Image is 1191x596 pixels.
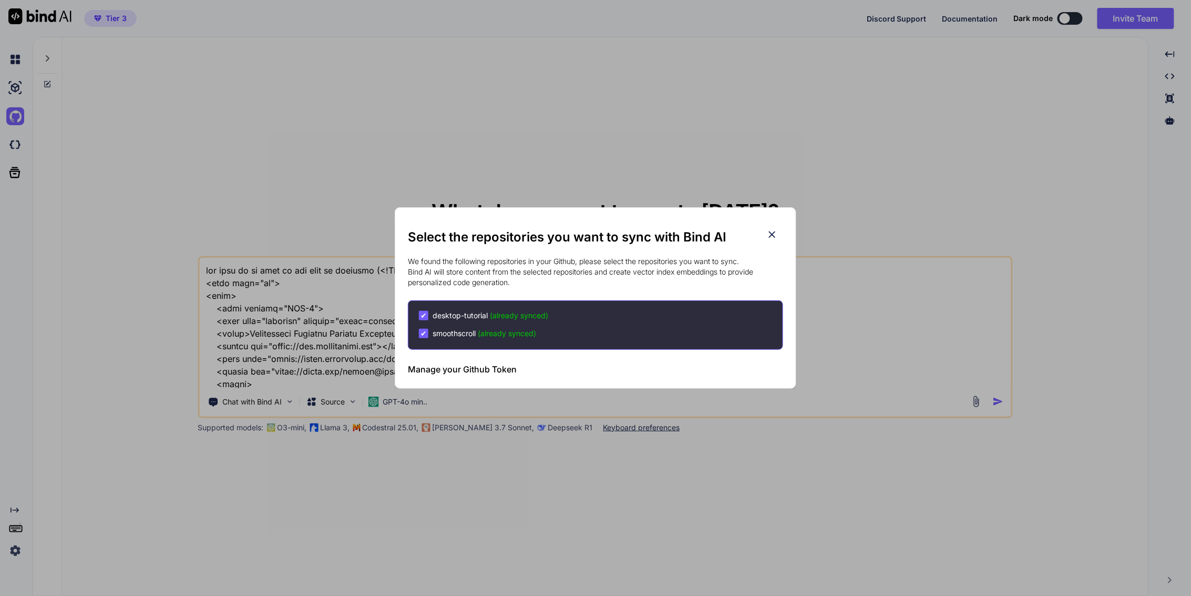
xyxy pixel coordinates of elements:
span: desktop-tutorial [433,310,548,321]
span: (already synced) [478,329,536,338]
span: (already synced) [490,311,548,320]
p: We found the following repositories in your Github, please select the repositories you want to sy... [408,256,783,288]
span: ✔ [420,310,427,321]
span: ✔ [420,328,427,339]
h2: Select the repositories you want to sync with Bind AI [408,229,783,246]
span: smoothscroll [433,328,536,339]
h3: Manage your Github Token [408,363,517,376]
